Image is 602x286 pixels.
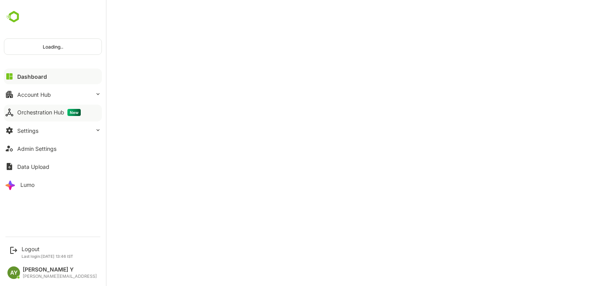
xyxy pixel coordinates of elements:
div: Settings [17,127,38,134]
button: Lumo [4,177,102,192]
div: Dashboard [17,73,47,80]
p: Last login: [DATE] 13:46 IST [22,254,73,259]
button: Settings [4,123,102,138]
button: Orchestration HubNew [4,105,102,120]
div: [PERSON_NAME] Y [23,266,97,273]
button: Data Upload [4,159,102,174]
div: Orchestration Hub [17,109,81,116]
div: [PERSON_NAME][EMAIL_ADDRESS] [23,274,97,279]
button: Admin Settings [4,141,102,156]
div: Account Hub [17,91,51,98]
img: undefinedjpg [4,9,24,24]
button: Dashboard [4,69,102,84]
div: Loading.. [4,39,102,54]
div: Data Upload [17,163,49,170]
div: Lumo [20,181,34,188]
button: Account Hub [4,87,102,102]
span: New [67,109,81,116]
div: Admin Settings [17,145,56,152]
div: AY [7,266,20,279]
div: Logout [22,246,73,252]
